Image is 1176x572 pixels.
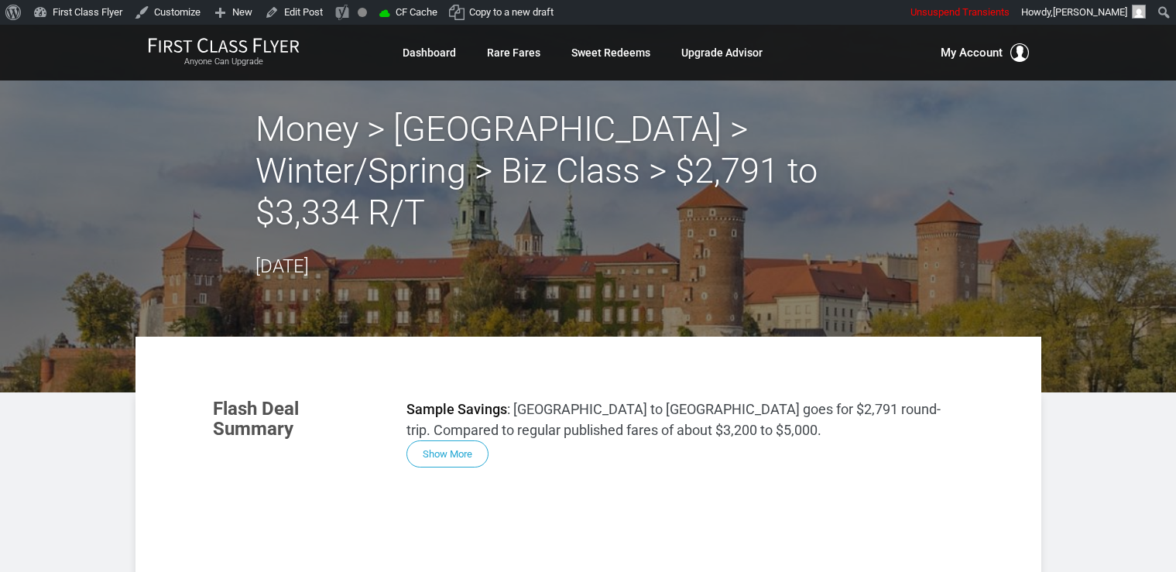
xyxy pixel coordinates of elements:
[148,37,300,68] a: First Class FlyerAnyone Can Upgrade
[148,57,300,67] small: Anyone Can Upgrade
[255,255,309,277] time: [DATE]
[1053,6,1127,18] span: [PERSON_NAME]
[910,6,1010,18] span: Unsuspend Transients
[487,39,540,67] a: Rare Fares
[941,43,1029,62] button: My Account
[213,399,383,440] h3: Flash Deal Summary
[403,39,456,67] a: Dashboard
[681,39,763,67] a: Upgrade Advisor
[406,399,964,440] p: : [GEOGRAPHIC_DATA] to [GEOGRAPHIC_DATA] goes for $2,791 round-trip. Compared to regular publishe...
[148,37,300,53] img: First Class Flyer
[255,108,921,234] h2: Money > [GEOGRAPHIC_DATA] > Winter/Spring > Biz Class > $2,791 to $3,334 R/T
[571,39,650,67] a: Sweet Redeems
[406,440,489,468] button: Show More
[406,401,507,417] strong: Sample Savings
[941,43,1003,62] span: My Account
